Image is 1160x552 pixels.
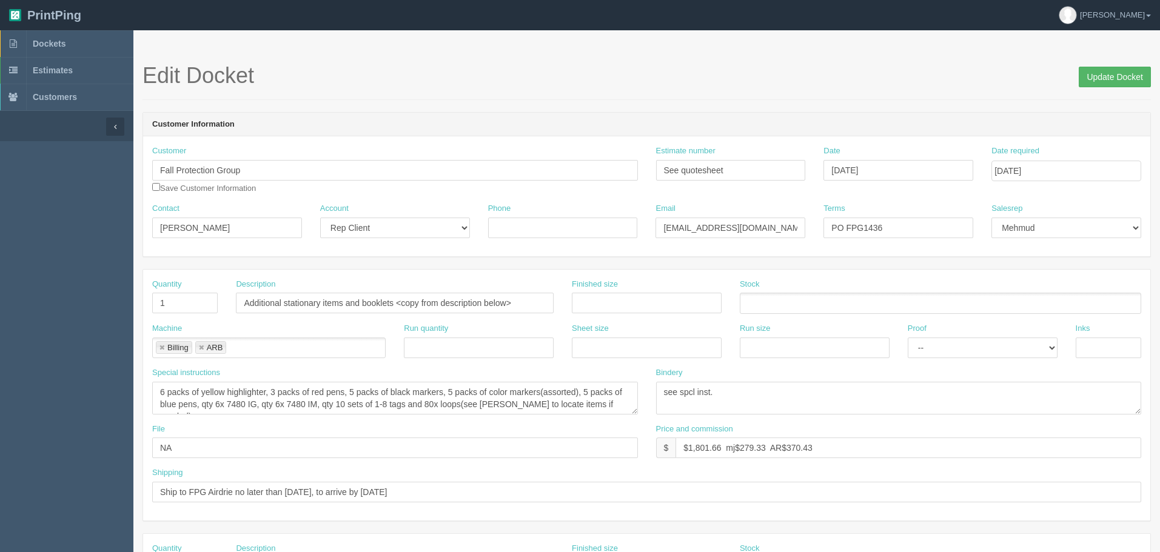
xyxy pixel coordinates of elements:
label: Date required [991,145,1039,157]
label: Customer [152,145,186,157]
label: Sheet size [572,323,609,334]
span: Dockets [33,39,65,48]
label: Stock [740,279,760,290]
textarea: 6 packs of yellow highlighter, 3 packs of red pens, 5 packs of black markers, 5 packs of color ma... [152,382,638,414]
span: Estimates [33,65,73,75]
label: Run size [740,323,771,334]
img: avatar_default-7531ab5dedf162e01f1e0bb0964e6a185e93c5c22dfe317fb01d7f8cd2b1632c.jpg [1059,7,1076,24]
label: Email [655,203,676,214]
label: Run quantity [404,323,448,334]
label: Estimate number [656,145,716,157]
label: Terms [823,203,845,214]
div: ARB [207,344,223,351]
label: Inks [1076,323,1090,334]
label: Contact [152,203,179,214]
img: logo-3e63b451c926e2ac314895c53de4908e5d424f24456219fb08d385ab2e579770.png [9,9,21,21]
input: Enter customer name [152,160,638,181]
span: Customers [33,92,77,102]
label: Date [823,145,840,157]
label: Shipping [152,467,183,479]
div: Save Customer Information [152,145,638,194]
textarea: see spcl inst. [656,382,1142,414]
header: Customer Information [143,113,1150,137]
label: Description [236,279,275,290]
label: File [152,424,165,435]
div: $ [656,437,676,458]
input: Update Docket [1079,67,1151,87]
label: Salesrep [991,203,1022,214]
label: Quantity [152,279,181,290]
label: Proof [908,323,927,334]
div: Billing [167,344,189,351]
label: Bindery [656,367,683,379]
h1: Edit Docket [142,64,1151,88]
label: Machine [152,323,182,334]
label: Price and commission [656,424,733,435]
label: Account [320,203,349,214]
label: Special instructions [152,367,220,379]
label: Phone [488,203,511,214]
label: Finished size [572,279,618,290]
